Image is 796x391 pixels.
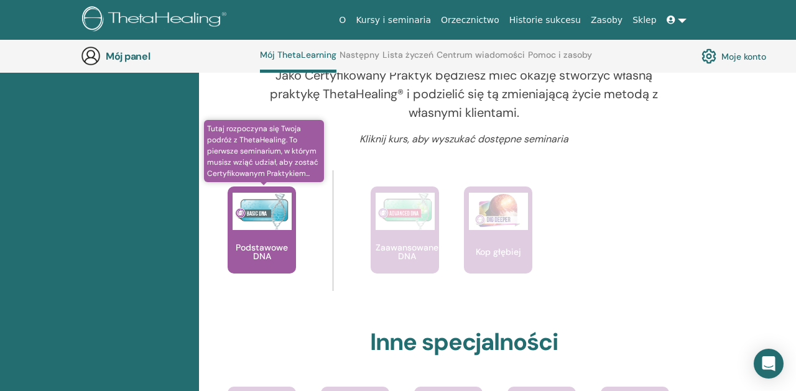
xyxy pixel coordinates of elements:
font: Historie sukcesu [509,15,581,25]
a: Zaawansowane DNA Zaawansowane DNA [371,186,439,298]
a: Pomoc i zasoby [528,50,592,70]
img: Podstawowe DNA [233,193,292,230]
img: Kop głębiej [469,193,528,230]
img: cog.svg [701,45,716,67]
font: Mój ThetaLearning [260,49,336,60]
img: logo.png [82,6,231,34]
font: Tutaj rozpoczyna się Twoja podróż z ThetaHealing. To pierwsze seminarium, w którym musisz wziąć u... [207,124,318,178]
font: Kop głębiej [476,246,521,257]
div: Otwórz komunikator interkomowy [754,349,784,379]
font: Następny [340,49,379,60]
font: Inne specjalności [370,326,558,357]
font: Zaawansowane DNA [376,242,438,262]
a: Sklep [627,9,661,32]
font: Moje konto [721,51,766,62]
font: Orzecznictwo [441,15,499,25]
a: Lista życzeń [382,50,433,70]
font: Kursy i seminaria [356,15,431,25]
a: Kursy i seminaria [351,9,436,32]
a: Historie sukcesu [504,9,586,32]
font: O [339,15,346,25]
img: Zaawansowane DNA [376,193,435,230]
a: Tutaj rozpoczyna się Twoja podróż z ThetaHealing. To pierwsze seminarium, w którym musisz wziąć u... [228,186,296,298]
a: Mój ThetaLearning [260,50,336,73]
a: Moje konto [701,45,766,67]
font: Centrum wiadomości [437,49,525,60]
font: Sklep [632,15,656,25]
font: Kliknij kurs, aby wyszukać dostępne seminaria [359,132,568,145]
font: Mój panel [106,50,150,63]
img: generic-user-icon.jpg [81,46,101,66]
a: O [334,9,351,32]
a: Następny [340,50,379,70]
a: Zasoby [586,9,627,32]
font: Pomoc i zasoby [528,49,592,60]
font: Jako Certyfikowany Praktyk będziesz mieć okazję stworzyć własną praktykę ThetaHealing® i podzieli... [270,67,658,121]
font: Zasoby [591,15,622,25]
a: Centrum wiadomości [437,50,525,70]
font: Lista życzeń [382,49,433,60]
font: Podstawowe DNA [236,242,288,262]
a: Kop głębiej Kop głębiej [464,186,532,298]
a: Orzecznictwo [436,9,504,32]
